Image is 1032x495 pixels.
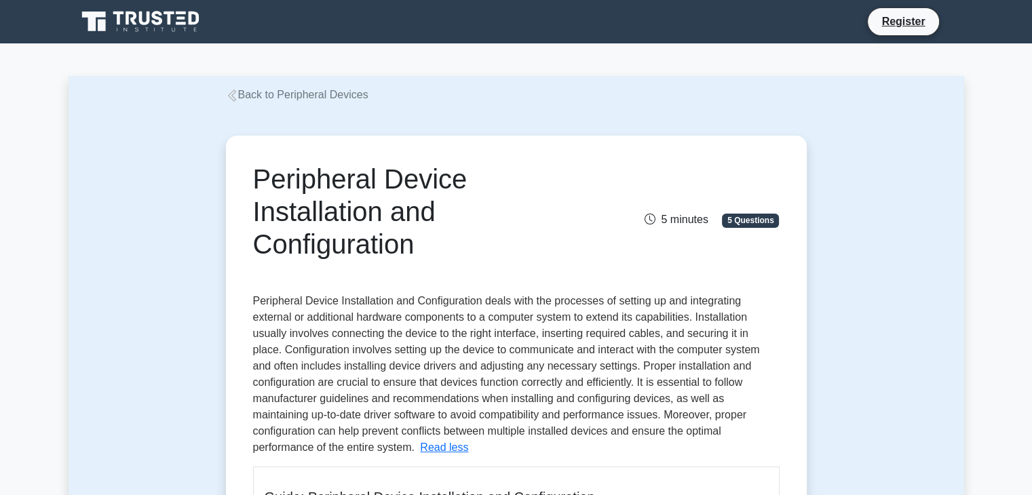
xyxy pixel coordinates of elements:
button: Read less [420,439,468,456]
span: Peripheral Device Installation and Configuration deals with the processes of setting up and integ... [253,295,760,453]
span: 5 Questions [722,214,779,227]
h1: Peripheral Device Installation and Configuration [253,163,598,260]
a: Register [873,13,933,30]
span: 5 minutes [645,214,708,225]
a: Back to Peripheral Devices [226,89,368,100]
